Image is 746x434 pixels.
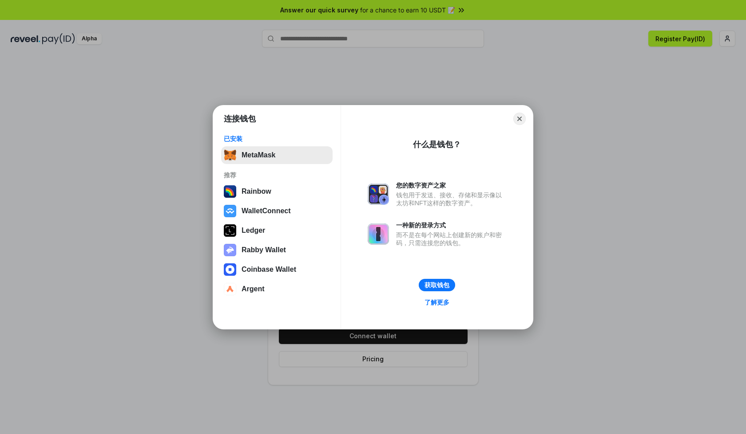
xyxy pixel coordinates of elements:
[242,151,275,159] div: MetaMask
[513,113,526,125] button: Close
[224,244,236,256] img: svg+xml,%3Csvg%20xmlns%3D%22http%3A%2F%2Fwww.w3.org%2F2000%2Fsvg%22%20fill%3D%22none%22%20viewBox...
[221,222,333,239] button: Ledger
[224,185,236,198] img: svg+xml,%3Csvg%20width%3D%22120%22%20height%3D%22120%22%20viewBox%3D%220%200%20120%20120%22%20fil...
[368,184,389,205] img: svg+xml,%3Csvg%20xmlns%3D%22http%3A%2F%2Fwww.w3.org%2F2000%2Fsvg%22%20fill%3D%22none%22%20viewBox...
[242,227,265,235] div: Ledger
[425,281,449,289] div: 获取钱包
[224,149,236,161] img: svg+xml,%3Csvg%20fill%3D%22none%22%20height%3D%2233%22%20viewBox%3D%220%200%2035%2033%22%20width%...
[242,266,296,274] div: Coinbase Wallet
[396,181,506,189] div: 您的数字资产之家
[242,246,286,254] div: Rabby Wallet
[221,280,333,298] button: Argent
[425,298,449,306] div: 了解更多
[224,135,330,143] div: 已安装
[224,224,236,237] img: svg+xml,%3Csvg%20xmlns%3D%22http%3A%2F%2Fwww.w3.org%2F2000%2Fsvg%22%20width%3D%2228%22%20height%3...
[368,223,389,245] img: svg+xml,%3Csvg%20xmlns%3D%22http%3A%2F%2Fwww.w3.org%2F2000%2Fsvg%22%20fill%3D%22none%22%20viewBox...
[242,207,291,215] div: WalletConnect
[242,285,265,293] div: Argent
[396,221,506,229] div: 一种新的登录方式
[221,146,333,164] button: MetaMask
[396,191,506,207] div: 钱包用于发送、接收、存储和显示像以太坊和NFT这样的数字资产。
[221,202,333,220] button: WalletConnect
[224,263,236,276] img: svg+xml,%3Csvg%20width%3D%2228%22%20height%3D%2228%22%20viewBox%3D%220%200%2028%2028%22%20fill%3D...
[396,231,506,247] div: 而不是在每个网站上创建新的账户和密码，只需连接您的钱包。
[224,283,236,295] img: svg+xml,%3Csvg%20width%3D%2228%22%20height%3D%2228%22%20viewBox%3D%220%200%2028%2028%22%20fill%3D...
[224,113,256,124] h1: 连接钱包
[242,188,271,195] div: Rainbow
[221,241,333,259] button: Rabby Wallet
[419,279,455,291] button: 获取钱包
[224,205,236,217] img: svg+xml,%3Csvg%20width%3D%2228%22%20height%3D%2228%22%20viewBox%3D%220%200%2028%2028%22%20fill%3D...
[221,183,333,200] button: Rainbow
[413,139,461,150] div: 什么是钱包？
[221,261,333,278] button: Coinbase Wallet
[419,297,455,308] a: 了解更多
[224,171,330,179] div: 推荐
